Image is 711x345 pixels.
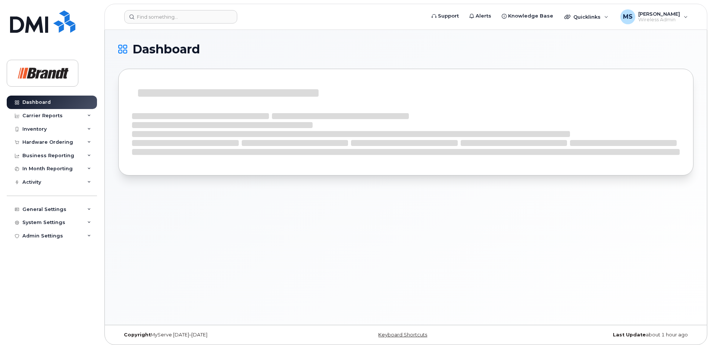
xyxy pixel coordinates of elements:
[118,332,310,338] div: MyServe [DATE]–[DATE]
[613,332,646,338] strong: Last Update
[378,332,427,338] a: Keyboard Shortcuts
[124,332,151,338] strong: Copyright
[132,44,200,55] span: Dashboard
[502,332,693,338] div: about 1 hour ago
